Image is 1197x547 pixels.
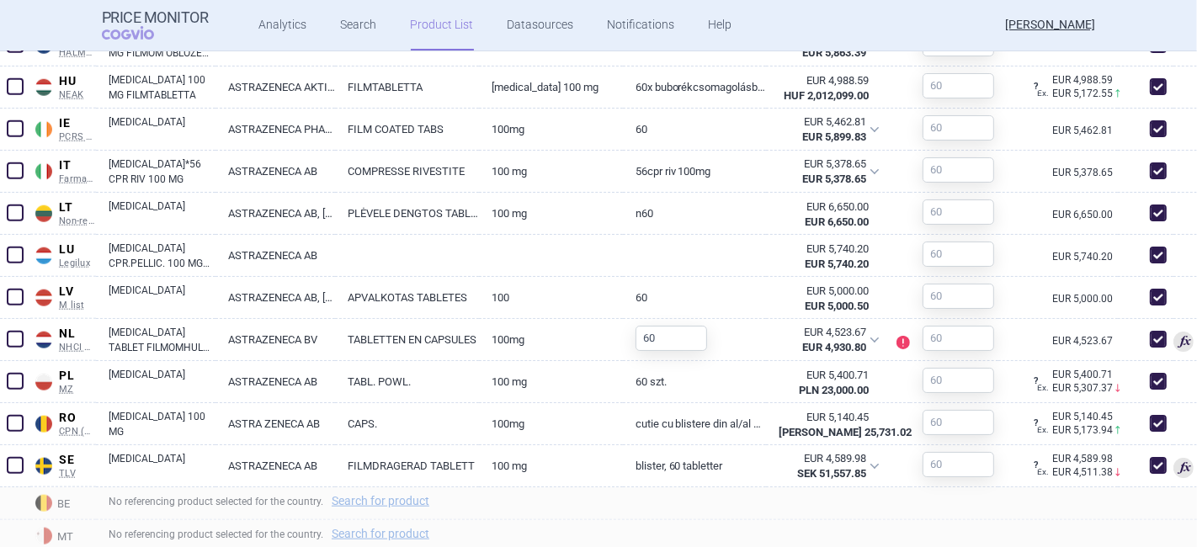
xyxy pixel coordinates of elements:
a: LULULegilux [30,239,96,268]
a: 60x buborékcsomagolásban [623,66,767,108]
input: 60 [923,410,994,435]
span: LT [59,200,96,215]
a: 100MG [479,319,623,360]
div: EUR 5,172.55 [1037,85,1118,102]
div: EUR 4,523.67 [778,325,866,340]
a: ASTRAZENECA BV [215,319,335,360]
a: TABL. POWL. [335,361,479,402]
span: ? [1030,376,1040,386]
a: CAPS. [335,403,479,444]
div: EUR 4,589.98 [778,451,866,466]
div: EUR 4,523.67EUR 4,930.80 [766,319,890,361]
a: EUR 4,988.59 [1037,75,1118,85]
span: NL [59,327,96,342]
a: FILMTABLETTA [335,66,479,108]
div: EUR 5,378.65EUR 5,378.65 [766,151,890,193]
span: M list [59,300,96,311]
input: 60 [923,73,994,98]
a: 60 [623,109,767,150]
span: No referencing product selected for the country. [109,496,438,507]
a: ASTRAZENECA PHARMACEUTICALS (IRELAND) LTD. [215,109,335,150]
img: Ireland [35,121,52,138]
div: EUR 5,378.65 [778,157,866,172]
img: Malta [35,528,52,544]
abbr: Ex-Factory bez DPH zo zdroja [779,73,869,104]
img: Latvia [35,289,52,306]
span: Used for calculation [1173,332,1194,352]
span: HALMED PCL SUMMARY [59,47,96,59]
strong: EUR 4,930.80 [802,341,866,353]
a: Price MonitorCOGVIO [102,9,209,41]
div: EUR 4,589.98SEK 51,557.85 [766,445,890,487]
strong: EUR 6,650.00 [805,215,869,228]
input: 60 [923,368,994,393]
a: Cutie cu blistere din Al/Al cu simbolurile soarelui/lunii x 60 capsule [623,403,767,444]
strong: HUF 2,012,099.00 [784,89,869,102]
strong: EUR 5,378.65 [802,173,866,185]
a: [MEDICAL_DATA] [109,451,215,481]
a: EUR 5,462.81 [1052,125,1118,135]
abbr: Ex-Factory bez DPH zo zdroja [779,410,869,440]
span: BE [30,491,96,513]
a: EUR 5,740.20 [1052,252,1118,262]
a: EUR 5,378.65 [1052,167,1118,178]
span: PL [59,369,96,384]
div: EUR 5,173.94 [1037,422,1118,438]
a: [MEDICAL_DATA] [109,114,215,145]
strong: EUR 5,899.83 [802,130,866,143]
input: 60 [923,452,994,477]
a: PLĖVELE DENGTOS TABLETĖS [335,193,479,234]
a: ASTRAZENECA AB, [GEOGRAPHIC_DATA] [215,193,335,234]
input: 60 [923,199,994,225]
img: Hungary [35,79,52,96]
span: Ex. [1037,88,1049,98]
a: 100 [479,277,623,318]
a: 60 [623,277,767,318]
a: 100mg [479,403,623,444]
div: EUR 5,140.45 [779,410,869,425]
input: 60 [923,284,994,309]
div: EUR 5,000.00 [779,284,869,299]
div: EUR 5,400.71 [779,368,869,383]
div: EUR 5,462.81EUR 5,899.83 [766,109,890,151]
strong: PLN 23,000.00 [799,384,869,396]
input: 60 [923,326,994,351]
a: ASTRAZENECA AB [215,445,335,486]
a: 100 mg [479,193,623,234]
abbr: Ex-Factory bez DPH zo zdroja [778,157,866,187]
a: Search for product [332,528,429,539]
a: ROROCPN (MoH) [30,407,96,437]
strong: SEK 51,557.85 [797,467,866,480]
span: No referencing product selected for the country. [109,528,438,540]
abbr: MZSR metodika [779,284,869,314]
img: Sweden [35,458,52,475]
span: Non-reimb. list [59,215,96,227]
span: MT [30,524,96,546]
abbr: MZSR metodika [778,114,866,145]
span: SE [59,453,96,468]
a: [MEDICAL_DATA] 100 MG FILMTABLETTA [109,72,215,103]
a: APVALKOTAS TABLETES [335,277,479,318]
strong: EUR 5,000.50 [805,300,869,312]
a: 56CPR RIV 100MG [623,151,767,192]
a: LVLVM list [30,281,96,311]
a: FILM COATED TABS [335,109,479,150]
a: Blister, 60 tabletter [623,445,767,486]
a: 100 mg [479,445,623,486]
a: ASTRAZENECA AKTIEBOLAG [215,66,335,108]
a: 100 mg [479,361,623,402]
a: [MEDICAL_DATA] [109,199,215,229]
span: CPN (MoH) [59,426,96,438]
a: [MEDICAL_DATA] 100 MG [109,409,215,439]
a: EUR 5,000.00 [1052,294,1118,304]
a: [MEDICAL_DATA] [109,283,215,313]
span: LU [59,242,96,258]
abbr: Ex-Factory bez DPH zo zdroja [779,368,869,398]
a: 100MG [479,109,623,150]
span: Legilux [59,258,96,269]
a: [MEDICAL_DATA] TABLET FILMOMHULD 100MG [109,325,215,355]
span: COGVIO [102,26,178,40]
span: NEAK [59,89,96,101]
div: EUR 5,740.20 [779,242,869,257]
img: Belgium [35,495,52,512]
